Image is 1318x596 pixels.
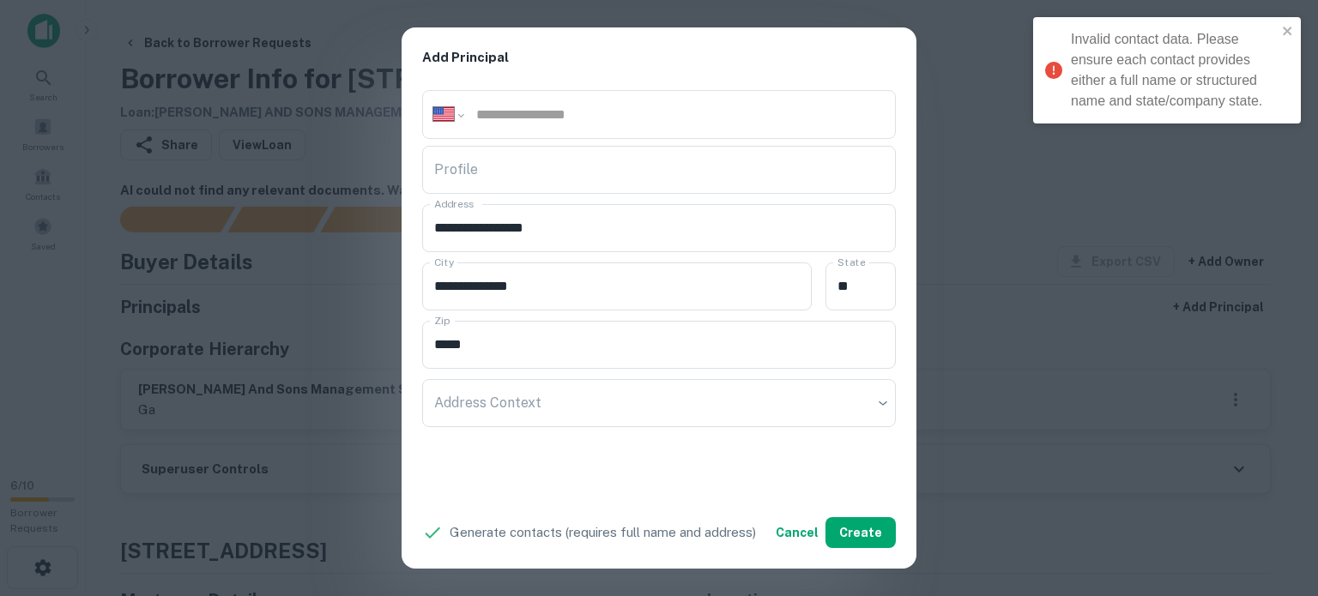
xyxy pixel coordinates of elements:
[450,522,756,543] p: Generate contacts (requires full name and address)
[434,313,450,328] label: Zip
[825,517,896,548] button: Create
[769,517,825,548] button: Cancel
[434,196,474,211] label: Address
[1282,24,1294,40] button: close
[1071,29,1277,111] div: Invalid contact data. Please ensure each contact provides either a full name or structured name a...
[837,255,865,269] label: State
[1232,459,1318,541] iframe: Chat Widget
[402,27,916,88] h2: Add Principal
[422,379,896,427] div: ​
[434,255,454,269] label: City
